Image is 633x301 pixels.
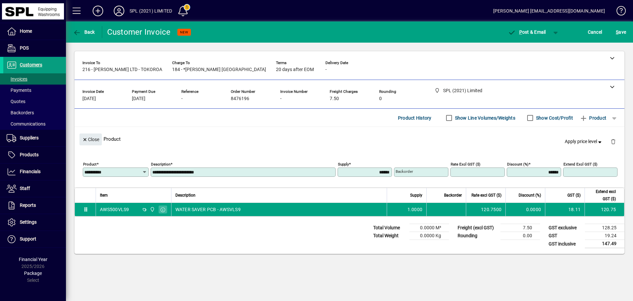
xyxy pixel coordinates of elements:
[407,206,423,213] span: 1.0000
[20,186,30,191] span: Staff
[493,6,605,16] div: [PERSON_NAME] [EMAIL_ADDRESS][DOMAIN_NAME]
[100,192,108,199] span: Item
[100,206,129,213] div: AWS500VLS9
[132,96,145,101] span: [DATE]
[172,67,266,72] span: 184 - *[PERSON_NAME] [GEOGRAPHIC_DATA]
[565,138,603,145] span: Apply price level
[454,232,500,240] td: Rounding
[535,115,573,121] label: Show Cost/Profit
[500,224,540,232] td: 7.50
[87,5,108,17] button: Add
[605,133,621,149] button: Delete
[589,188,616,203] span: Extend excl GST ($)
[79,133,102,145] button: Close
[585,232,624,240] td: 19.24
[3,107,66,118] a: Backorders
[616,29,618,35] span: S
[24,271,42,276] span: Package
[181,96,183,101] span: -
[108,5,130,17] button: Profile
[545,224,585,232] td: GST exclusive
[507,162,528,167] mat-label: Discount (%)
[20,45,29,51] span: POS
[585,240,624,248] td: 147.49
[580,113,606,123] span: Product
[545,203,585,216] td: 18.11
[82,134,99,145] span: Close
[7,121,45,127] span: Communications
[370,224,409,232] td: Total Volume
[3,85,66,96] a: Payments
[395,112,434,124] button: Product History
[20,62,42,67] span: Customers
[398,113,432,123] span: Product History
[508,29,546,35] span: ost & Email
[7,99,25,104] span: Quotes
[379,96,382,101] span: 0
[20,236,36,242] span: Support
[175,206,241,213] span: WATER SAVER PCB - AWSVLS9
[3,130,66,146] a: Suppliers
[20,135,39,140] span: Suppliers
[78,136,104,142] app-page-header-button: Close
[231,96,249,101] span: 8476196
[409,224,449,232] td: 0.0000 M³
[71,26,97,38] button: Back
[454,115,515,121] label: Show Line Volumes/Weights
[567,192,581,199] span: GST ($)
[20,28,32,34] span: Home
[180,30,188,34] span: NEW
[3,147,66,163] a: Products
[276,67,314,72] span: 20 days after EOM
[410,192,422,199] span: Supply
[175,192,196,199] span: Description
[519,29,522,35] span: P
[148,206,156,213] span: SPL (2021) Limited
[75,127,624,151] div: Product
[107,27,171,37] div: Customer Invoice
[20,152,39,157] span: Products
[471,192,501,199] span: Rate excl GST ($)
[3,180,66,197] a: Staff
[470,206,501,213] div: 120.7500
[504,26,549,38] button: Post & Email
[545,240,585,248] td: GST inclusive
[585,203,624,216] td: 120.75
[3,40,66,56] a: POS
[7,88,31,93] span: Payments
[576,112,610,124] button: Product
[563,162,597,167] mat-label: Extend excl GST ($)
[3,231,66,247] a: Support
[330,96,339,101] span: 7.50
[280,96,282,101] span: -
[500,232,540,240] td: 0.00
[83,162,97,167] mat-label: Product
[66,26,102,38] app-page-header-button: Back
[20,203,36,208] span: Reports
[20,219,37,225] span: Settings
[612,1,625,23] a: Knowledge Base
[82,96,96,101] span: [DATE]
[3,73,66,85] a: Invoices
[616,27,626,37] span: ave
[370,232,409,240] td: Total Weight
[519,192,541,199] span: Discount (%)
[444,192,462,199] span: Backorder
[7,110,34,115] span: Backorders
[3,164,66,180] a: Financials
[409,232,449,240] td: 0.0000 Kg
[7,76,27,82] span: Invoices
[3,197,66,214] a: Reports
[3,118,66,130] a: Communications
[586,26,604,38] button: Cancel
[562,136,606,148] button: Apply price level
[325,67,327,72] span: -
[585,224,624,232] td: 128.25
[338,162,349,167] mat-label: Supply
[3,96,66,107] a: Quotes
[3,214,66,231] a: Settings
[82,67,162,72] span: 216 - [PERSON_NAME] LTD - TOKOROA
[396,169,413,174] mat-label: Backorder
[454,224,500,232] td: Freight (excl GST)
[505,203,545,216] td: 0.0000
